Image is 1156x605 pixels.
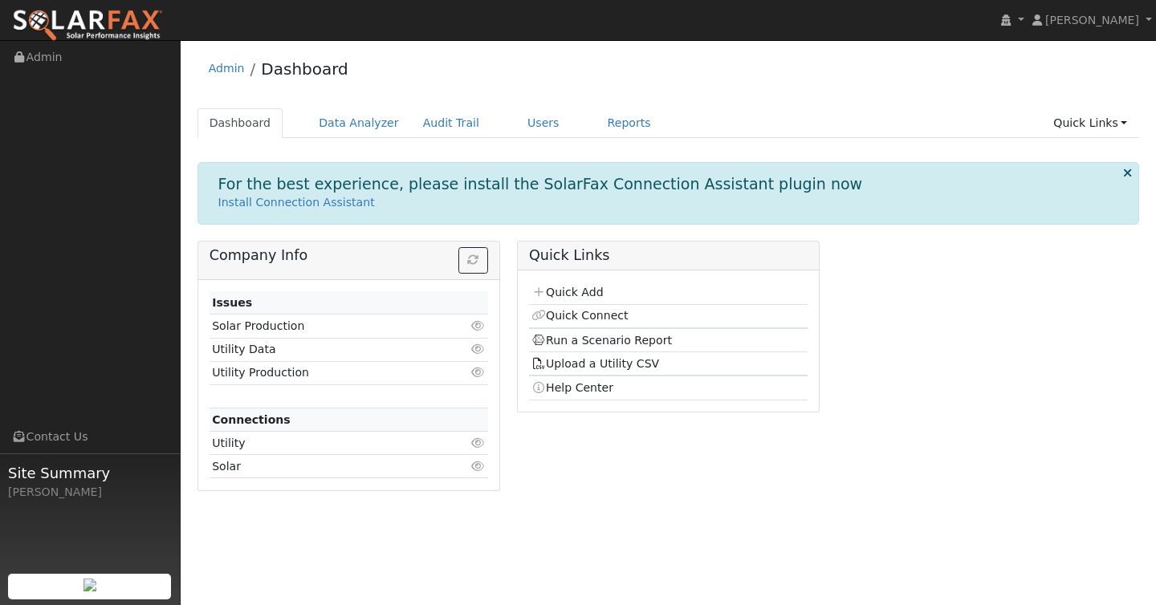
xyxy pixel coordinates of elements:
[210,455,443,478] td: Solar
[210,432,443,455] td: Utility
[209,62,245,75] a: Admin
[8,484,172,501] div: [PERSON_NAME]
[471,461,486,472] i: Click to view
[529,247,808,264] h5: Quick Links
[218,196,375,209] a: Install Connection Assistant
[307,108,411,138] a: Data Analyzer
[210,315,443,338] td: Solar Production
[212,413,291,426] strong: Connections
[210,247,488,264] h5: Company Info
[218,175,863,193] h1: For the best experience, please install the SolarFax Connection Assistant plugin now
[210,338,443,361] td: Utility Data
[515,108,572,138] a: Users
[1045,14,1139,26] span: [PERSON_NAME]
[471,343,486,355] i: Click to view
[531,309,628,322] a: Quick Connect
[471,367,486,378] i: Click to view
[83,579,96,591] img: retrieve
[596,108,663,138] a: Reports
[12,9,163,43] img: SolarFax
[471,320,486,331] i: Click to view
[212,296,252,309] strong: Issues
[1041,108,1139,138] a: Quick Links
[210,361,443,384] td: Utility Production
[261,59,348,79] a: Dashboard
[531,357,659,370] a: Upload a Utility CSV
[531,286,603,298] a: Quick Add
[197,108,283,138] a: Dashboard
[8,462,172,484] span: Site Summary
[471,437,486,449] i: Click to view
[411,108,491,138] a: Audit Trail
[531,334,672,347] a: Run a Scenario Report
[531,381,613,394] a: Help Center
